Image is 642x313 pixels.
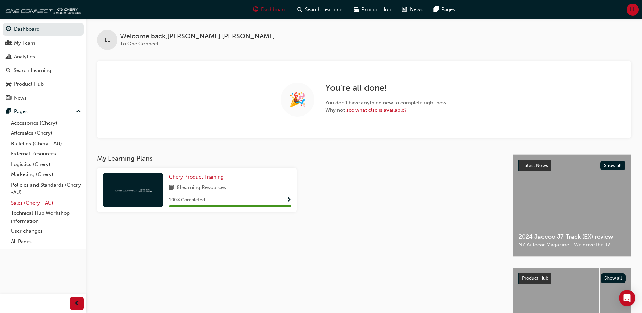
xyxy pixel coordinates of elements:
span: 100 % Completed [169,196,205,204]
span: pages-icon [6,109,11,115]
a: Product Hub [3,78,84,90]
a: pages-iconPages [428,3,461,17]
a: Logistics (Chery) [8,159,84,170]
button: Pages [3,105,84,118]
a: Analytics [3,50,84,63]
span: news-icon [6,95,11,101]
a: Marketing (Chery) [8,169,84,180]
button: LL [627,4,639,16]
a: Dashboard [3,23,84,36]
a: Accessories (Chery) [8,118,84,128]
span: Product Hub [522,275,548,281]
a: car-iconProduct Hub [348,3,397,17]
span: You don't have anything new to complete right now. [325,99,448,107]
a: All Pages [8,236,84,247]
span: 🎉 [289,96,306,104]
a: External Resources [8,149,84,159]
span: car-icon [6,81,11,87]
a: Aftersales (Chery) [8,128,84,139]
img: oneconnect [114,187,152,193]
button: DashboardMy TeamAnalyticsSearch LearningProduct HubNews [3,22,84,105]
a: see what else is available? [346,107,407,113]
a: Chery Product Training [169,173,226,181]
span: Why not [325,106,448,114]
span: chart-icon [6,54,11,60]
span: Pages [441,6,455,14]
span: car-icon [354,5,359,14]
h3: My Learning Plans [97,154,502,162]
span: up-icon [76,107,81,116]
span: people-icon [6,40,11,46]
span: Search Learning [305,6,343,14]
a: Sales (Chery - AU) [8,198,84,208]
div: Open Intercom Messenger [619,290,635,306]
a: User changes [8,226,84,236]
div: Pages [14,108,28,116]
span: book-icon [169,184,174,192]
div: Analytics [14,53,35,61]
a: Product HubShow all [518,273,626,284]
a: News [3,92,84,104]
a: search-iconSearch Learning [292,3,348,17]
span: 8 Learning Resources [177,184,226,192]
span: pages-icon [434,5,439,14]
span: prev-icon [74,299,80,308]
span: News [410,6,423,14]
div: Search Learning [14,67,51,75]
a: guage-iconDashboard [248,3,292,17]
a: Bulletins (Chery - AU) [8,139,84,149]
span: guage-icon [253,5,258,14]
span: Show Progress [286,197,291,203]
h2: You're all done! [325,83,448,93]
span: Chery Product Training [169,174,224,180]
span: search-icon [6,68,11,74]
a: Latest NewsShow all2024 Jaecoo J7 Track (EX) reviewNZ Autocar Magazine - We drive the J7. [513,154,631,257]
a: My Team [3,37,84,49]
a: Policies and Standards (Chery -AU) [8,180,84,198]
a: news-iconNews [397,3,428,17]
span: guage-icon [6,26,11,33]
button: Show all [601,273,626,283]
span: NZ Autocar Magazine - We drive the J7. [518,241,625,249]
button: Show all [600,161,626,170]
a: Technical Hub Workshop information [8,208,84,226]
img: oneconnect [3,3,81,16]
a: Latest NewsShow all [518,160,625,171]
span: Welcome back , [PERSON_NAME] [PERSON_NAME] [120,33,275,40]
span: Product Hub [361,6,391,14]
div: News [14,94,27,102]
div: My Team [14,39,35,47]
a: Search Learning [3,64,84,77]
span: LL [105,36,110,44]
span: 2024 Jaecoo J7 Track (EX) review [518,233,625,241]
div: Product Hub [14,80,44,88]
span: search-icon [297,5,302,14]
button: Show Progress [286,196,291,204]
span: Latest News [522,163,548,168]
span: Dashboard [261,6,287,14]
span: To One Connect [120,41,158,47]
span: news-icon [402,5,407,14]
span: LL [630,6,636,14]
